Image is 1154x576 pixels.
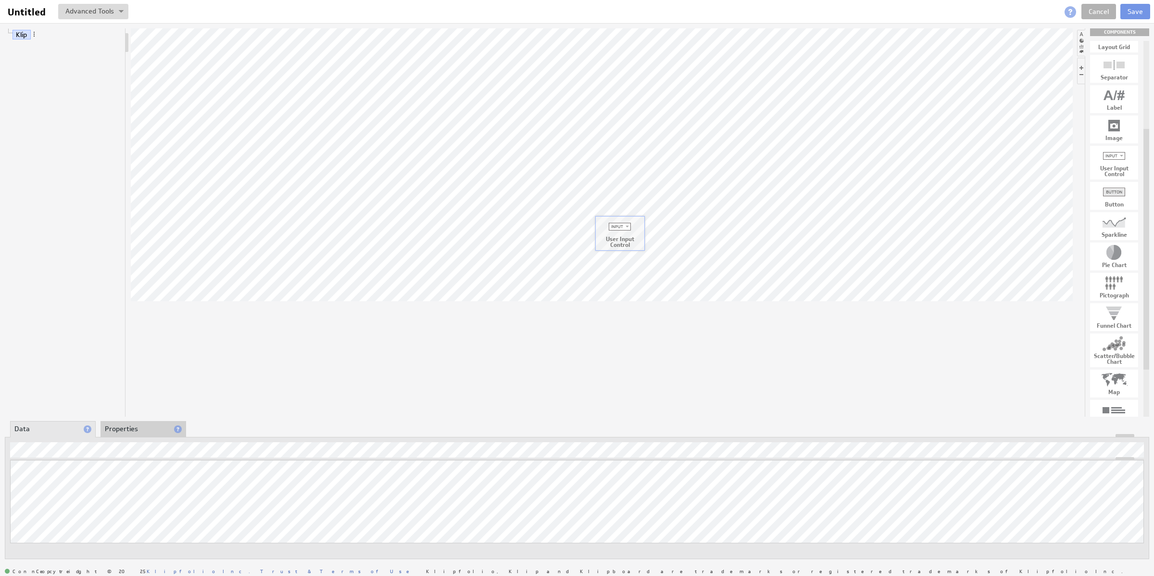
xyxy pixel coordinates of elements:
div: Funnel Chart [1090,323,1138,329]
span: Connected: ID: dpnc-26 Online: true [5,569,85,575]
li: Data [10,421,96,437]
li: Hide or show the component palette [1077,30,1085,56]
div: Scatter/Bubble Chart [1090,353,1138,365]
img: button-savedrop.png [119,10,124,14]
div: Map [1090,389,1138,395]
div: Label [1090,105,1138,111]
div: User Input Control [1090,166,1138,177]
div: Image [1090,135,1138,141]
li: Hide or show the component controls palette [1077,58,1085,84]
div: Drag & drop components onto the workspace [1090,28,1149,36]
div: Pictograph [1090,293,1138,298]
div: Button [1090,202,1138,207]
span: More actions [31,31,38,38]
a: Klipfolio Inc. [147,568,250,575]
span: Klipfolio, Klip and Klipboard are trademarks or registered trademarks of Klipfolio Inc. [426,569,1123,574]
a: Klip [13,30,31,39]
div: Layout Grid [1090,44,1138,50]
a: Trust & Terms of Use [260,568,416,575]
div: Separator [1090,75,1138,80]
li: Properties [100,421,186,437]
div: Pie Chart [1090,262,1138,268]
input: Untitled [4,4,52,20]
div: Sparkline [1090,232,1138,238]
a: Cancel [1081,4,1116,19]
button: Save [1120,4,1150,19]
div: User Input Control [596,236,644,248]
span: Copyright © 2025 [36,569,250,574]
